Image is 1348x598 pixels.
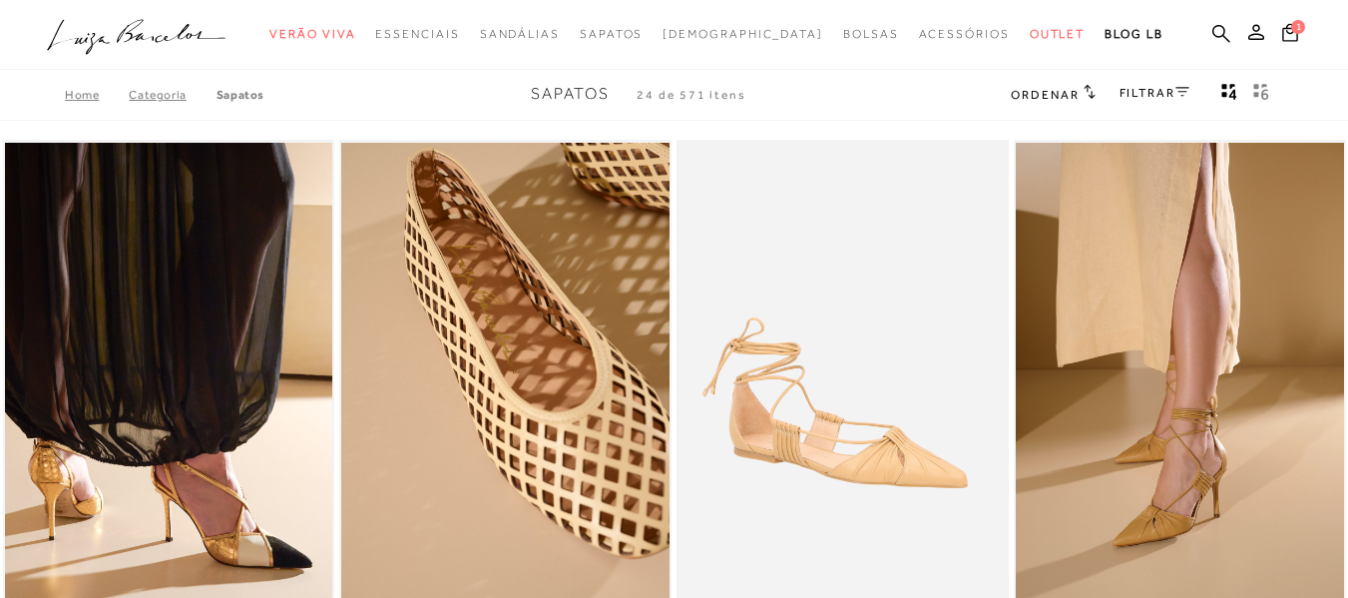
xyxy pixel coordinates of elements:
span: Sandálias [480,27,560,41]
a: noSubCategoriesText [1030,16,1086,53]
span: Verão Viva [269,27,355,41]
span: [DEMOGRAPHIC_DATA] [663,27,823,41]
span: Bolsas [843,27,899,41]
a: Sapatos [217,88,264,102]
a: noSubCategoriesText [919,16,1010,53]
span: Outlet [1030,27,1086,41]
a: noSubCategoriesText [663,16,823,53]
a: noSubCategoriesText [375,16,459,53]
span: 1 [1291,20,1305,34]
a: Categoria [129,88,216,102]
a: noSubCategoriesText [269,16,355,53]
span: Acessórios [919,27,1010,41]
a: noSubCategoriesText [843,16,899,53]
span: Sapatos [531,85,610,103]
span: BLOG LB [1105,27,1162,41]
span: Essenciais [375,27,459,41]
button: gridText6Desc [1247,82,1275,108]
span: Ordenar [1011,88,1079,102]
a: Home [65,88,129,102]
span: Sapatos [580,27,643,41]
button: Mostrar 4 produtos por linha [1215,82,1243,108]
a: BLOG LB [1105,16,1162,53]
a: noSubCategoriesText [480,16,560,53]
a: noSubCategoriesText [580,16,643,53]
span: 24 de 571 itens [637,88,746,102]
a: FILTRAR [1120,86,1189,100]
button: 1 [1276,22,1304,49]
